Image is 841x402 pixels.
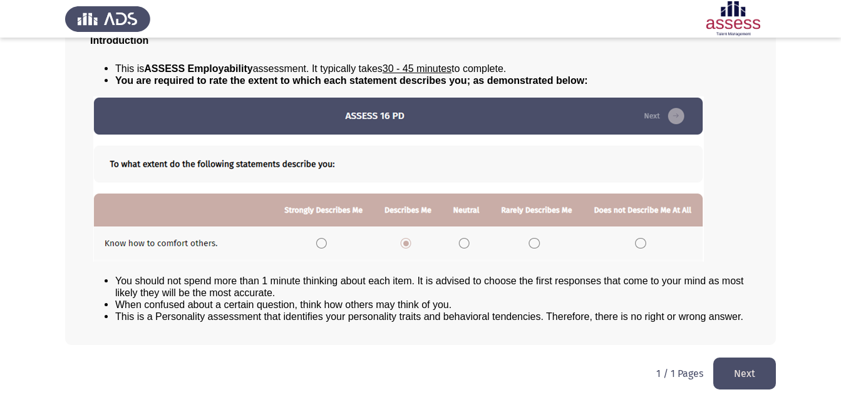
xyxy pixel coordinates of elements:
button: load next page [713,358,776,389]
span: This is a Personality assessment that identifies your personality traits and behavioral tendencie... [115,311,743,322]
img: Assessment logo of ASSESS Employability - EBI [691,1,776,36]
b: ASSESS Employability [144,63,252,74]
span: When confused about a certain question, think how others may think of you. [115,299,451,310]
img: Assess Talent Management logo [65,1,150,36]
span: You should not spend more than 1 minute thinking about each item. It is advised to choose the fir... [115,276,744,298]
u: 30 - 45 minutes [383,63,451,74]
p: 1 / 1 Pages [656,368,703,379]
span: This is assessment. It typically takes to complete. [115,63,506,74]
span: You are required to rate the extent to which each statement describes you; as demonstrated below: [115,75,588,86]
span: Introduction [90,35,148,46]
